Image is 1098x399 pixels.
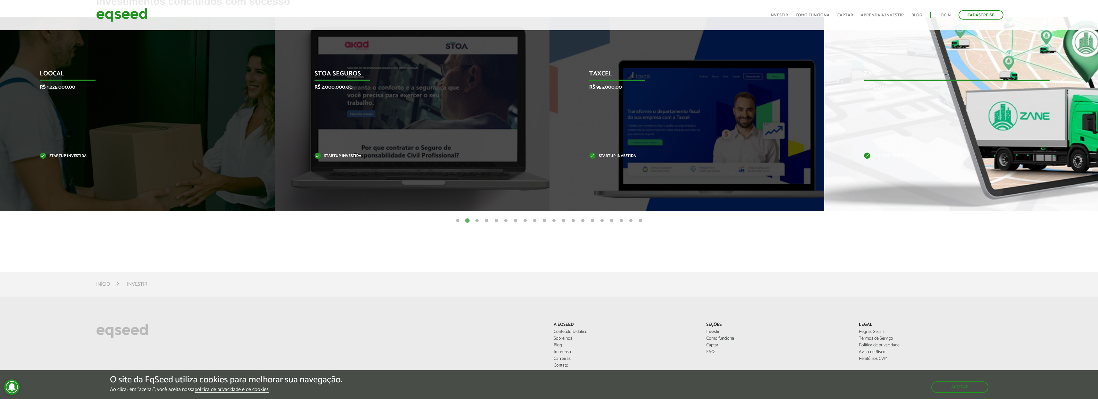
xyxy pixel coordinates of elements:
p: Startup investida [864,154,1050,158]
p: Legal [859,322,1002,328]
button: 2 of 20 [464,218,471,224]
button: Aceitar [931,381,988,393]
p: Taxcel [589,70,775,81]
a: Como funciona [706,336,849,341]
a: Cadastre-se [959,10,1003,20]
button: 19 of 20 [628,218,634,224]
p: Startup investida [40,154,225,158]
button: 11 of 20 [551,218,557,224]
a: Captar [837,13,853,17]
a: Aviso de Risco [859,350,1002,354]
a: Sobre nós [554,336,697,341]
p: Zane [864,70,1050,81]
p: Loocal [40,70,225,81]
li: Investir [127,280,147,289]
button: 15 of 20 [589,218,596,224]
h5: O site da EqSeed utiliza cookies para melhorar sua navegação. [110,375,342,385]
button: 3 of 20 [474,218,480,224]
button: 12 of 20 [560,218,567,224]
a: Conteúdo Didático [554,330,697,334]
a: Política de privacidade [859,343,1002,348]
p: R$ 455.000,00 [864,84,1050,90]
button: 14 of 20 [580,218,586,224]
button: 7 of 20 [512,218,519,224]
p: R$ 2.000.000,00 [314,84,500,90]
a: Aprenda a investir [861,13,904,17]
p: R$ 955.000,00 [589,84,775,90]
a: Blog [911,13,922,17]
a: Como funciona [796,13,830,17]
p: A EqSeed [554,322,697,328]
button: 8 of 20 [522,218,528,224]
button: 5 of 20 [493,218,499,224]
button: 20 of 20 [637,218,644,224]
p: R$ 1.225.000,00 [40,84,225,90]
a: Imprensa [554,350,697,354]
p: Ao clicar em "aceitar", você aceita nossa . [110,386,342,393]
a: Investir [769,13,788,17]
a: Carreiras [554,357,697,361]
a: Regras Gerais [859,330,1002,334]
a: Blog [554,343,697,348]
img: EqSeed [96,6,147,23]
button: 17 of 20 [608,218,615,224]
button: 9 of 20 [532,218,538,224]
a: Início [96,282,110,287]
img: EqSeed Logo [96,322,148,340]
button: 6 of 20 [503,218,509,224]
p: Seções [706,322,849,328]
a: Termos de Serviço [859,336,1002,341]
p: Startup investida [589,154,775,158]
a: Investir [706,330,849,334]
a: Captar [706,343,849,348]
a: Login [938,13,951,17]
button: 16 of 20 [599,218,605,224]
button: 4 of 20 [483,218,490,224]
a: FAQ [706,350,849,354]
a: Relatórios CVM [859,357,1002,361]
p: Startup investida [314,154,500,158]
button: 10 of 20 [541,218,548,224]
button: 13 of 20 [570,218,576,224]
a: Contato [554,363,697,368]
button: 18 of 20 [618,218,624,224]
button: 1 of 20 [455,218,461,224]
p: STOA Seguros [314,70,500,81]
a: política de privacidade e de cookies [195,387,269,393]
